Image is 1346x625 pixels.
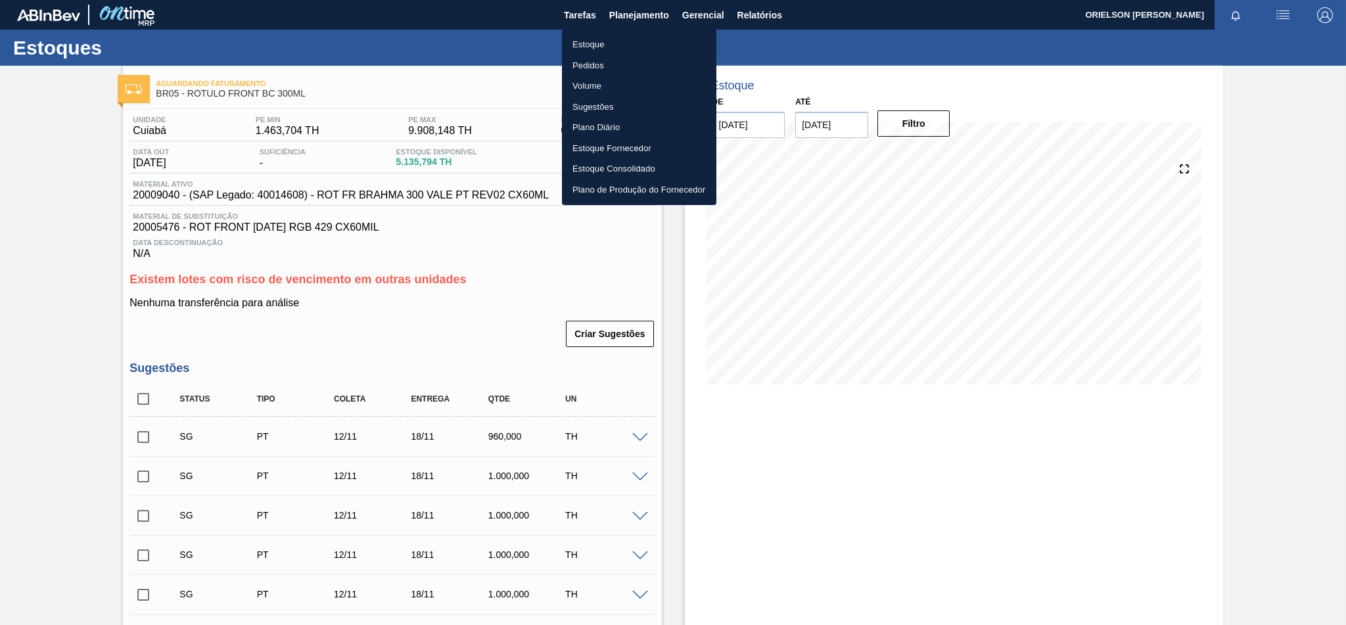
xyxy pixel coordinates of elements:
a: Plano Diário [562,117,716,138]
a: Pedidos [562,55,716,76]
a: Plano de Produção do Fornecedor [562,179,716,200]
a: Estoque [562,34,716,55]
a: Estoque Consolidado [562,158,716,179]
a: Sugestões [562,97,716,118]
a: Estoque Fornecedor [562,138,716,159]
a: Volume [562,76,716,97]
